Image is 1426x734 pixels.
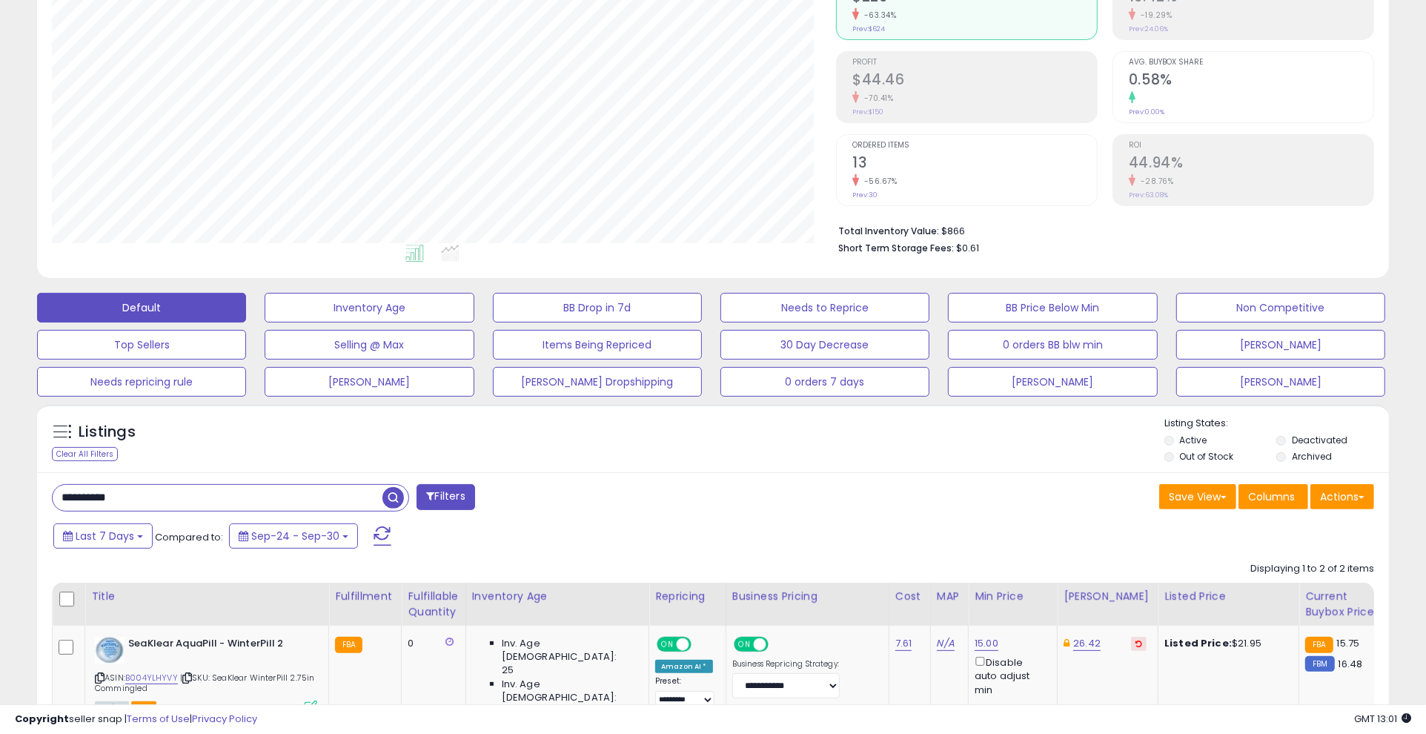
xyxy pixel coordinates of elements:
[1305,637,1333,653] small: FBA
[1337,636,1360,650] span: 15.75
[493,293,702,323] button: BB Drop in 7d
[852,59,1097,67] span: Profit
[95,701,129,714] span: All listings currently available for purchase on Amazon
[948,293,1157,323] button: BB Price Below Min
[37,367,246,397] button: Needs repricing rule
[1305,656,1334,672] small: FBM
[1179,450,1233,463] label: Out of Stock
[408,637,454,650] div: 0
[1179,434,1207,446] label: Active
[852,108,883,116] small: Prev: $150
[859,93,894,104] small: -70.41%
[1129,191,1168,199] small: Prev: 63.08%
[859,176,898,187] small: -56.67%
[720,293,929,323] button: Needs to Reprice
[1164,417,1389,431] p: Listing States:
[131,701,156,714] span: FBA
[95,672,315,694] span: | SKU: SeaKlear WinterPill 2.75in Commingled
[1339,657,1363,671] span: 16.48
[76,529,134,543] span: Last 7 Days
[766,638,790,651] span: OFF
[1305,589,1382,620] div: Current Buybox Price
[335,637,362,653] small: FBA
[37,293,246,323] button: Default
[1164,589,1293,604] div: Listed Price
[265,330,474,360] button: Selling @ Max
[1073,636,1101,651] a: 26.42
[655,660,713,673] div: Amazon AI *
[1250,562,1374,576] div: Displaying 1 to 2 of 2 items
[502,664,514,677] span: 25
[735,638,754,651] span: ON
[852,142,1097,150] span: Ordered Items
[1176,367,1385,397] button: [PERSON_NAME]
[948,330,1157,360] button: 0 orders BB blw min
[1292,434,1347,446] label: Deactivated
[1129,24,1168,33] small: Prev: 24.06%
[975,636,998,651] a: 15.00
[1129,108,1164,116] small: Prev: 0.00%
[732,659,840,669] label: Business Repricing Strategy:
[975,654,1046,697] div: Disable auto adjust min
[251,529,339,543] span: Sep-24 - Sep-30
[95,637,317,712] div: ASIN:
[127,712,190,726] a: Terms of Use
[91,589,322,604] div: Title
[895,589,924,604] div: Cost
[859,10,897,21] small: -63.34%
[1135,10,1173,21] small: -19.29%
[1292,450,1332,463] label: Archived
[689,638,713,651] span: OFF
[975,589,1051,604] div: Min Price
[852,24,885,33] small: Prev: $624
[125,672,178,684] a: B004YLHYVY
[408,589,459,620] div: Fulfillable Quantity
[493,330,702,360] button: Items Being Repriced
[1176,293,1385,323] button: Non Competitive
[1176,330,1385,360] button: [PERSON_NAME]
[1135,176,1174,187] small: -28.76%
[1248,489,1295,504] span: Columns
[852,71,1097,91] h2: $44.46
[838,221,1363,239] li: $866
[956,241,979,255] span: $0.61
[265,293,474,323] button: Inventory Age
[720,330,929,360] button: 30 Day Decrease
[732,589,883,604] div: Business Pricing
[655,676,714,710] div: Preset:
[15,712,257,727] div: seller snap | |
[655,589,720,604] div: Repricing
[1354,712,1411,726] span: 2025-10-8 13:01 GMT
[852,191,878,199] small: Prev: 30
[1310,484,1374,509] button: Actions
[265,367,474,397] button: [PERSON_NAME]
[95,637,125,664] img: 41aapKGb1GL._SL40_.jpg
[192,712,257,726] a: Privacy Policy
[1164,636,1232,650] b: Listed Price:
[720,367,929,397] button: 0 orders 7 days
[838,225,939,237] b: Total Inventory Value:
[155,530,223,544] span: Compared to:
[1238,484,1308,509] button: Columns
[1129,154,1373,174] h2: 44.94%
[472,589,643,604] div: Inventory Age
[502,678,637,704] span: Inv. Age [DEMOGRAPHIC_DATA]:
[937,636,955,651] a: N/A
[658,638,677,651] span: ON
[1064,589,1152,604] div: [PERSON_NAME]
[53,523,153,549] button: Last 7 Days
[417,484,474,510] button: Filters
[1159,484,1236,509] button: Save View
[1164,637,1287,650] div: $21.95
[37,330,246,360] button: Top Sellers
[79,422,136,443] h5: Listings
[15,712,69,726] strong: Copyright
[1129,142,1373,150] span: ROI
[948,367,1157,397] button: [PERSON_NAME]
[1129,59,1373,67] span: Avg. Buybox Share
[852,154,1097,174] h2: 13
[335,589,395,604] div: Fulfillment
[493,367,702,397] button: [PERSON_NAME] Dropshipping
[895,636,912,651] a: 7.61
[937,589,962,604] div: MAP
